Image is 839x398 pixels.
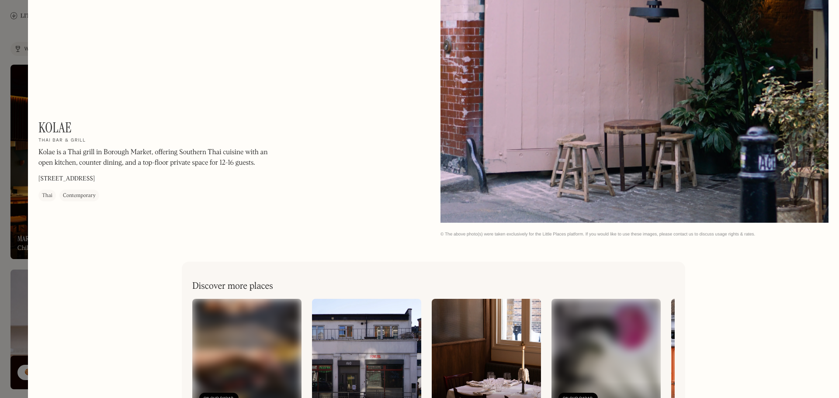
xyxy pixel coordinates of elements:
[42,192,52,201] div: Thai
[440,232,829,237] div: © The above photo(s) were taken exclusively for the Little Places platform. If you would like to ...
[192,281,273,292] h2: Discover more places
[38,119,72,136] h1: Kolae
[38,175,95,184] p: [STREET_ADDRESS]
[38,138,86,144] h2: Thai bar & grill
[63,192,96,201] div: Contemporary
[38,148,274,169] p: Kolae is a Thai grill in Borough Market, offering Southern Thai cuisine with an open kitchen, cou...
